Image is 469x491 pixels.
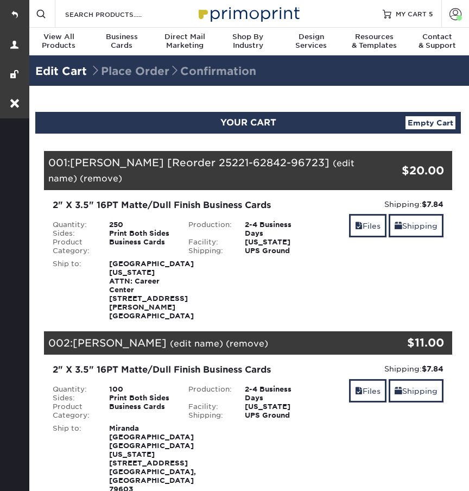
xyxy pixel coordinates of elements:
span: View All [27,33,90,41]
div: Shipping: [324,363,443,374]
div: [US_STATE] [237,238,316,247]
div: Sides: [45,229,101,238]
div: Industry [217,33,280,50]
div: 2" X 3.5" 16PT Matte/Dull Finish Business Cards [53,363,308,376]
div: Production: [180,385,237,402]
span: [PERSON_NAME] [73,337,167,349]
input: SEARCH PRODUCTS..... [64,8,170,21]
img: Primoprint [194,2,302,25]
div: Services [280,33,343,50]
span: shipping [395,387,402,395]
strong: $7.84 [422,364,443,373]
div: Product Category: [45,402,101,420]
div: & Templates [343,33,405,50]
a: Shipping [389,214,443,237]
div: Ship to: [45,260,101,320]
a: Edit Cart [35,65,87,78]
a: DesignServices [280,28,343,56]
div: Product Category: [45,238,101,255]
div: 2-4 Business Days [237,385,316,402]
div: [US_STATE] [237,402,316,411]
div: Sides: [45,394,101,402]
strong: [GEOGRAPHIC_DATA][US_STATE] ATTN: Career Center [STREET_ADDRESS][PERSON_NAME] [GEOGRAPHIC_DATA] [109,260,194,320]
a: Contact& Support [406,28,469,56]
div: Shipping: [180,247,237,255]
span: shipping [395,222,402,230]
a: Shipping [389,379,443,402]
div: 001: [44,151,384,190]
div: 100 [101,385,180,394]
span: Shop By [217,33,280,41]
div: Print Both Sides [101,394,180,402]
span: Business [90,33,153,41]
div: Shipping: [324,199,443,210]
a: (remove) [226,338,268,349]
a: Empty Cart [405,116,455,129]
a: Direct MailMarketing [154,28,217,56]
div: UPS Ground [237,247,316,255]
span: Direct Mail [154,33,217,41]
strong: $7.84 [422,200,443,209]
div: Print Both Sides [101,229,180,238]
span: files [355,222,363,230]
a: Files [349,214,386,237]
div: Production: [180,221,237,238]
div: 250 [101,221,180,229]
a: Shop ByIndustry [217,28,280,56]
a: BusinessCards [90,28,153,56]
div: Business Cards [101,402,180,420]
div: Shipping: [180,411,237,420]
div: 002: [44,331,384,355]
div: Quantity: [45,221,101,229]
span: [PERSON_NAME] [Reorder 25221-62842-96723] [70,156,329,168]
span: Resources [343,33,405,41]
span: YOUR CART [220,117,276,128]
a: View AllProducts [27,28,90,56]
span: 5 [429,10,433,17]
span: Design [280,33,343,41]
span: files [355,387,363,395]
div: Facility: [180,238,237,247]
div: Marketing [154,33,217,50]
div: 2" X 3.5" 16PT Matte/Dull Finish Business Cards [53,199,308,212]
div: Facility: [180,402,237,411]
div: Products [27,33,90,50]
a: (remove) [80,173,122,184]
div: UPS Ground [237,411,316,420]
span: Place Order Confirmation [90,65,256,78]
div: 2-4 Business Days [237,221,316,238]
a: Resources& Templates [343,28,405,56]
a: (edit name) [170,338,223,349]
div: $20.00 [384,162,444,179]
div: Quantity: [45,385,101,394]
a: Files [349,379,386,402]
div: $11.00 [384,335,444,351]
div: Cards [90,33,153,50]
div: & Support [406,33,469,50]
span: MY CART [396,9,427,18]
span: Contact [406,33,469,41]
div: Business Cards [101,238,180,255]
